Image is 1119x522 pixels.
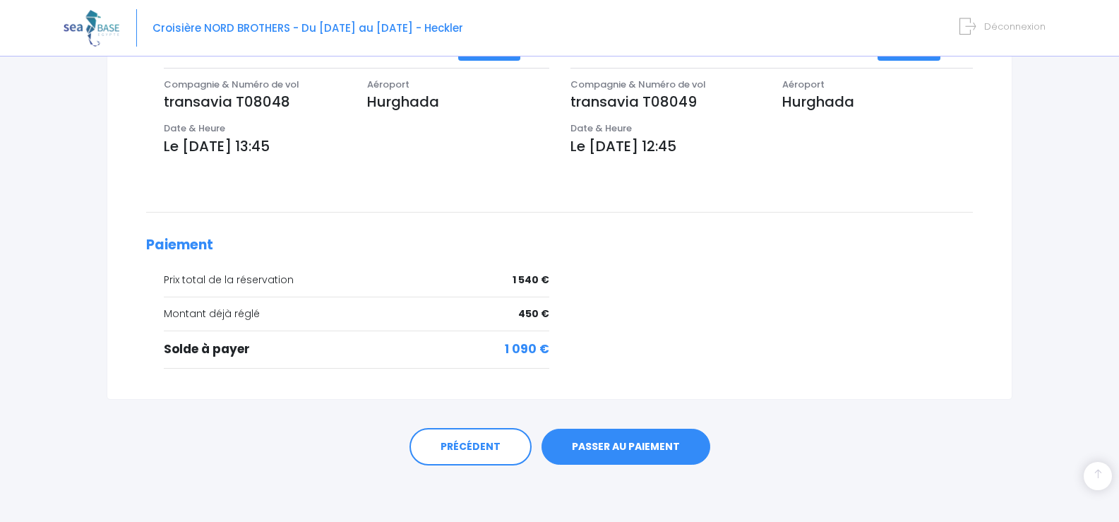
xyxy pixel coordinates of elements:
span: Date & Heure [164,121,225,135]
span: Compagnie & Numéro de vol [164,78,299,91]
p: transavia T08049 [570,91,761,112]
div: Montant déjà réglé [164,307,549,321]
span: 450 € [518,307,549,321]
div: Solde à payer [164,340,549,359]
span: Aéroport [782,78,825,91]
p: Le [DATE] 13:45 [164,136,549,157]
span: Compagnie & Numéro de vol [570,78,706,91]
a: PRÉCÉDENT [409,428,532,466]
span: Déconnexion [984,20,1046,33]
p: Hurghada [367,91,549,112]
p: Le [DATE] 12:45 [570,136,974,157]
span: Date & Heure [570,121,632,135]
h2: Paiement [146,237,973,254]
a: PASSER AU PAIEMENT [541,429,710,465]
div: Prix total de la réservation [164,273,549,287]
span: Croisière NORD BROTHERS - Du [DATE] au [DATE] - Heckler [152,20,463,35]
span: 1 090 € [505,340,549,359]
p: transavia T08048 [164,91,346,112]
span: 1 540 € [513,273,549,287]
p: Hurghada [782,91,973,112]
span: Aéroport [367,78,409,91]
